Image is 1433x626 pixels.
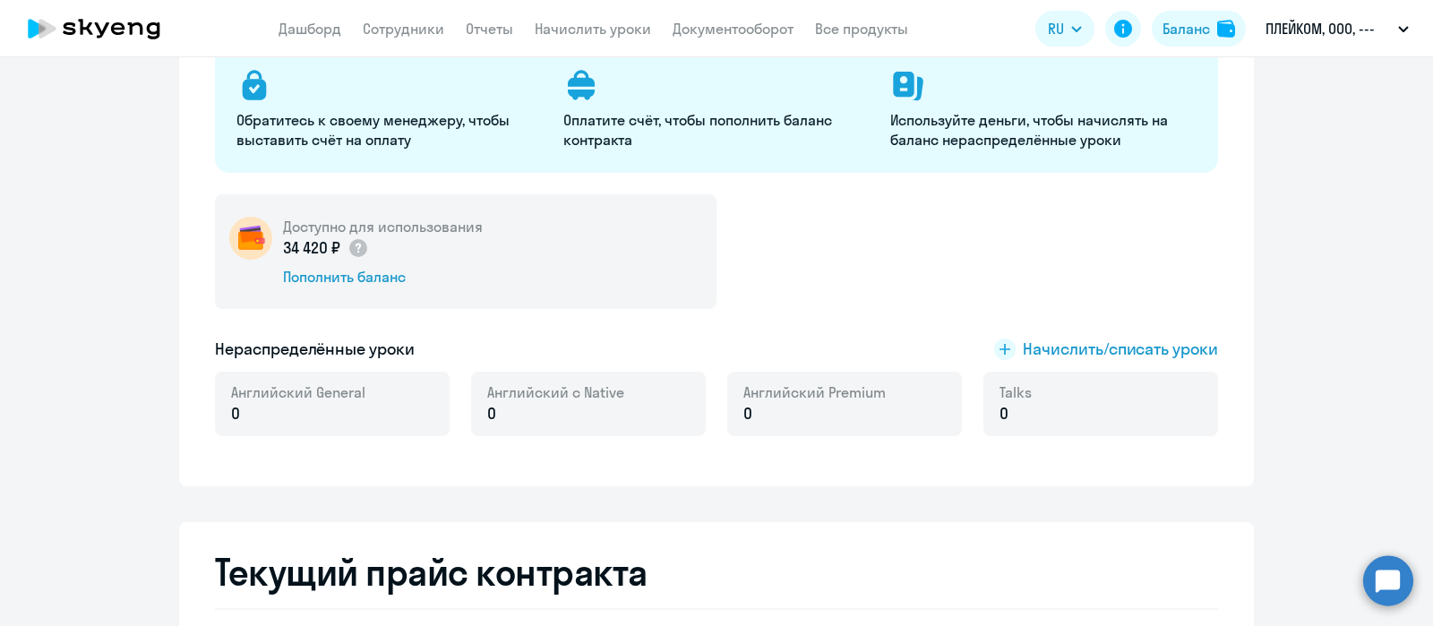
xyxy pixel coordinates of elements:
[563,110,869,150] p: Оплатите счёт, чтобы пополнить баланс контракта
[1163,18,1210,39] div: Баланс
[673,20,794,38] a: Документооборот
[1000,382,1032,402] span: Talks
[815,20,908,38] a: Все продукты
[279,20,341,38] a: Дашборд
[743,382,886,402] span: Английский Premium
[1048,18,1064,39] span: RU
[1000,402,1008,425] span: 0
[535,20,651,38] a: Начислить уроки
[1035,11,1094,47] button: RU
[890,110,1196,150] p: Используйте деньги, чтобы начислять на баланс нераспределённые уроки
[215,551,1218,594] h2: Текущий прайс контракта
[231,402,240,425] span: 0
[229,217,272,260] img: wallet-circle.png
[743,402,752,425] span: 0
[1217,20,1235,38] img: balance
[236,110,542,150] p: Обратитесь к своему менеджеру, чтобы выставить счёт на оплату
[231,382,365,402] span: Английский General
[487,382,624,402] span: Английский с Native
[487,402,496,425] span: 0
[466,20,513,38] a: Отчеты
[215,338,415,361] h5: Нераспределённые уроки
[283,267,483,287] div: Пополнить баланс
[1257,7,1418,50] button: ПЛЕЙКОМ, ООО, ---
[283,236,369,260] p: 34 420 ₽
[283,217,483,236] h5: Доступно для использования
[363,20,444,38] a: Сотрудники
[1152,11,1246,47] button: Балансbalance
[1023,338,1218,361] span: Начислить/списать уроки
[1266,18,1375,39] p: ПЛЕЙКОМ, ООО, ---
